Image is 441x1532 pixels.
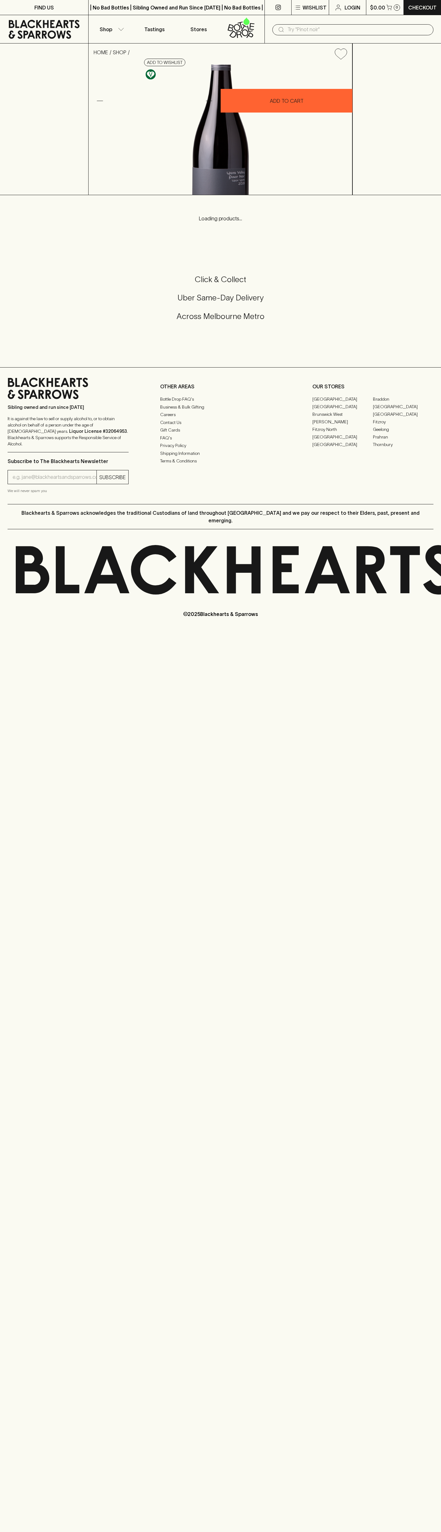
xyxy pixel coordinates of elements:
[100,26,112,33] p: Shop
[8,488,129,494] p: We will never spam you
[144,26,165,33] p: Tastings
[6,215,435,222] p: Loading products...
[146,69,156,79] img: Vegan
[312,433,373,441] a: [GEOGRAPHIC_DATA]
[373,418,433,426] a: Fitzroy
[373,441,433,448] a: Thornbury
[312,426,373,433] a: Fitzroy North
[89,15,133,43] button: Shop
[312,403,373,410] a: [GEOGRAPHIC_DATA]
[8,293,433,303] h5: Uber Same-Day Delivery
[144,68,157,81] a: Made without the use of any animal products.
[13,472,96,482] input: e.g. jane@blackheartsandsparrows.com.au
[34,4,54,11] p: FIND US
[373,433,433,441] a: Prahran
[373,410,433,418] a: [GEOGRAPHIC_DATA]
[370,4,385,11] p: $0.00
[8,274,433,285] h5: Click & Collect
[287,25,428,35] input: Try "Pinot noir"
[160,442,281,450] a: Privacy Policy
[8,457,129,465] p: Subscribe to The Blackhearts Newsletter
[8,404,129,410] p: Sibling owned and run since [DATE]
[97,470,128,484] button: SUBSCRIBE
[345,4,360,11] p: Login
[160,450,281,457] a: Shipping Information
[69,429,127,434] strong: Liquor License #32064953
[160,457,281,465] a: Terms & Conditions
[144,59,185,66] button: Add to wishlist
[270,97,304,105] p: ADD TO CART
[160,411,281,419] a: Careers
[132,15,177,43] a: Tastings
[113,49,126,55] a: SHOP
[8,249,433,355] div: Call to action block
[373,426,433,433] a: Geelong
[408,4,437,11] p: Checkout
[396,6,398,9] p: 0
[303,4,327,11] p: Wishlist
[160,427,281,434] a: Gift Cards
[160,403,281,411] a: Business & Bulk Gifting
[94,49,108,55] a: HOME
[160,383,281,390] p: OTHER AREAS
[160,434,281,442] a: FAQ's
[177,15,221,43] a: Stores
[8,311,433,322] h5: Across Melbourne Metro
[12,509,429,524] p: Blackhearts & Sparrows acknowledges the traditional Custodians of land throughout [GEOGRAPHIC_DAT...
[312,418,373,426] a: [PERSON_NAME]
[89,65,352,195] img: 38890.png
[312,383,433,390] p: OUR STORES
[312,441,373,448] a: [GEOGRAPHIC_DATA]
[190,26,207,33] p: Stores
[221,89,352,113] button: ADD TO CART
[373,403,433,410] a: [GEOGRAPHIC_DATA]
[312,410,373,418] a: Brunswick West
[160,396,281,403] a: Bottle Drop FAQ's
[8,415,129,447] p: It is against the law to sell or supply alcohol to, or to obtain alcohol on behalf of a person un...
[160,419,281,426] a: Contact Us
[312,395,373,403] a: [GEOGRAPHIC_DATA]
[332,46,350,62] button: Add to wishlist
[99,473,126,481] p: SUBSCRIBE
[373,395,433,403] a: Braddon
